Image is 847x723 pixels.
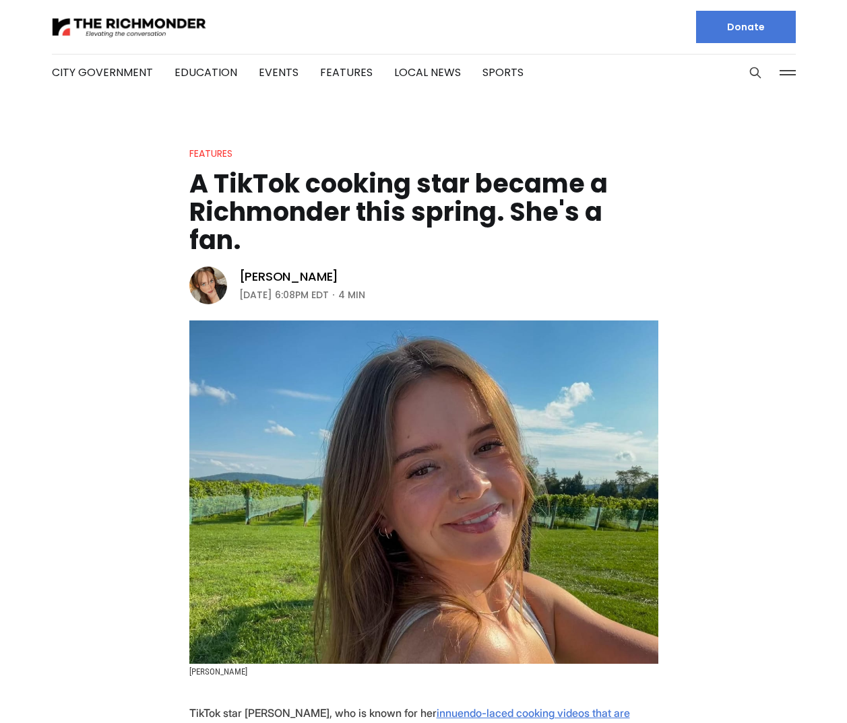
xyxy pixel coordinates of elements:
[175,65,237,80] a: Education
[482,65,524,80] a: Sports
[239,287,329,303] time: [DATE] 6:08PM EDT
[745,63,765,83] button: Search this site
[320,65,373,80] a: Features
[189,147,232,160] a: Features
[189,320,658,664] img: A TikTok cooking star became a Richmonder this spring. She's a fan.
[52,15,207,39] img: The Richmonder
[696,11,796,43] a: Donate
[394,65,461,80] a: Local News
[52,65,153,80] a: City Government
[259,65,299,80] a: Events
[189,267,227,304] img: Sarah Huffman
[338,287,365,303] span: 4 min
[239,269,339,285] a: [PERSON_NAME]
[189,170,658,254] h1: A TikTok cooking star became a Richmonder this spring. She's a fan.
[189,666,247,677] span: [PERSON_NAME]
